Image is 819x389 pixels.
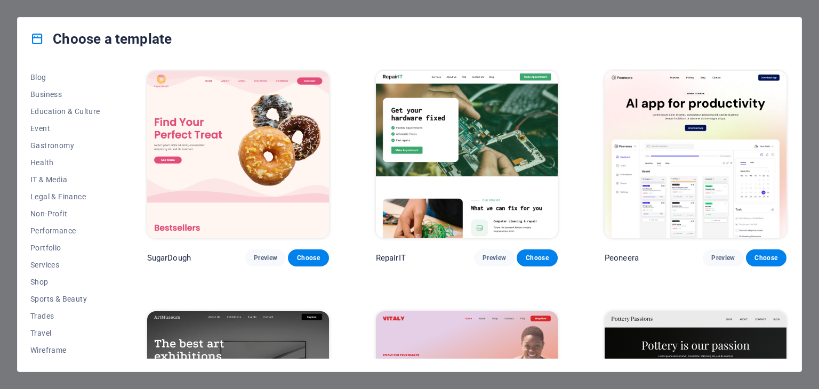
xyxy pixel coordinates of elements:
[30,312,100,320] span: Trades
[30,158,100,167] span: Health
[30,86,100,103] button: Business
[754,254,778,262] span: Choose
[30,120,100,137] button: Event
[376,253,406,263] p: RepairIT
[474,249,515,266] button: Preview
[30,239,100,256] button: Portfolio
[30,342,100,359] button: Wireframe
[525,254,549,262] span: Choose
[703,249,743,266] button: Preview
[30,295,100,303] span: Sports & Beauty
[30,325,100,342] button: Travel
[30,107,100,116] span: Education & Culture
[30,209,100,218] span: Non-Profit
[296,254,320,262] span: Choose
[288,249,328,266] button: Choose
[30,69,100,86] button: Blog
[30,290,100,307] button: Sports & Beauty
[376,71,558,238] img: RepairIT
[517,249,557,266] button: Choose
[711,254,735,262] span: Preview
[30,261,100,269] span: Services
[254,254,277,262] span: Preview
[245,249,286,266] button: Preview
[30,278,100,286] span: Shop
[30,329,100,337] span: Travel
[30,307,100,325] button: Trades
[147,253,191,263] p: SugarDough
[30,256,100,273] button: Services
[30,90,100,99] span: Business
[30,222,100,239] button: Performance
[30,346,100,354] span: Wireframe
[30,103,100,120] button: Education & Culture
[30,154,100,171] button: Health
[605,71,786,238] img: Peoneera
[30,226,100,235] span: Performance
[746,249,786,266] button: Choose
[30,141,100,150] span: Gastronomy
[30,244,100,252] span: Portfolio
[30,137,100,154] button: Gastronomy
[30,73,100,82] span: Blog
[30,124,100,133] span: Event
[30,205,100,222] button: Non-Profit
[30,30,172,47] h4: Choose a template
[30,171,100,188] button: IT & Media
[147,71,329,238] img: SugarDough
[483,254,506,262] span: Preview
[30,273,100,290] button: Shop
[30,188,100,205] button: Legal & Finance
[30,192,100,201] span: Legal & Finance
[30,175,100,184] span: IT & Media
[605,253,639,263] p: Peoneera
